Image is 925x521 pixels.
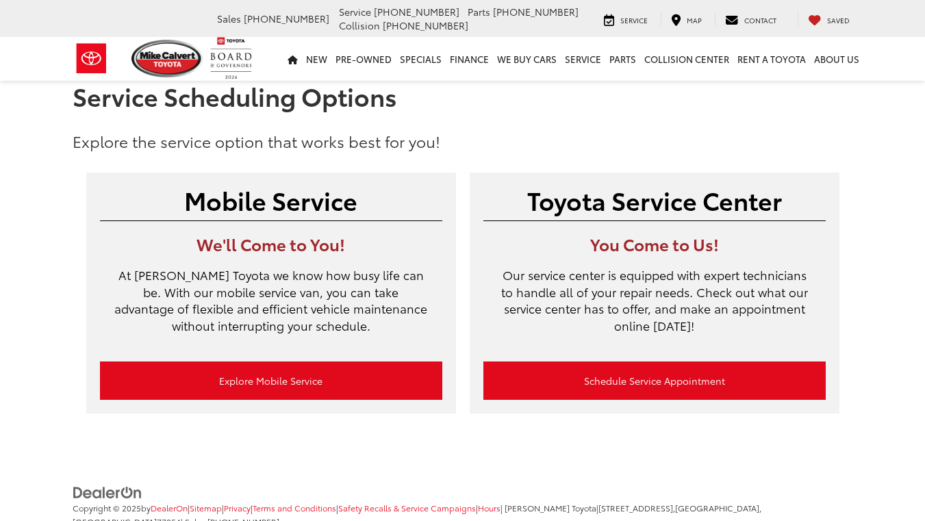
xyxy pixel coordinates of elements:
[483,266,826,348] p: Our service center is equipped with expert technicians to handle all of your repair needs. Check ...
[661,12,712,26] a: Map
[810,37,863,81] a: About Us
[338,502,476,513] a: Safety Recalls & Service Campaigns, Opens in a new tab
[561,37,605,81] a: Service
[396,37,446,81] a: Specials
[594,12,658,26] a: Service
[302,37,331,81] a: New
[446,37,493,81] a: Finance
[339,5,371,18] span: Service
[73,485,142,500] img: DealerOn
[744,15,776,25] span: Contact
[217,12,241,25] span: Sales
[66,36,117,81] img: Toyota
[383,18,468,32] span: [PHONE_NUMBER]
[73,485,142,498] a: DealerOn
[598,502,675,513] span: [STREET_ADDRESS],
[331,37,396,81] a: Pre-Owned
[100,361,442,400] a: Explore Mobile Service
[100,186,442,214] h2: Mobile Service
[493,5,579,18] span: [PHONE_NUMBER]
[253,502,336,513] a: Terms and Conditions
[500,502,596,513] span: | [PERSON_NAME] Toyota
[100,266,442,348] p: At [PERSON_NAME] Toyota we know how busy life can be. With our mobile service van, you can take a...
[733,37,810,81] a: Rent a Toyota
[640,37,733,81] a: Collision Center
[222,502,251,513] span: |
[468,5,490,18] span: Parts
[188,502,222,513] span: |
[493,37,561,81] a: WE BUY CARS
[798,12,860,26] a: My Saved Vehicles
[476,502,500,513] span: |
[336,502,476,513] span: |
[190,502,222,513] a: Sitemap
[224,502,251,513] a: Privacy
[151,502,188,513] a: DealerOn Home Page
[483,235,826,253] h3: You Come to Us!
[73,502,141,513] span: Copyright © 2025
[141,502,188,513] span: by
[483,361,826,400] a: Schedule Service Appointment
[251,502,336,513] span: |
[283,37,302,81] a: Home
[131,40,204,77] img: Mike Calvert Toyota
[73,82,853,110] h1: Service Scheduling Options
[687,15,702,25] span: Map
[100,235,442,253] h3: We'll Come to You!
[715,12,787,26] a: Contact
[374,5,459,18] span: [PHONE_NUMBER]
[620,15,648,25] span: Service
[605,37,640,81] a: Parts
[827,15,850,25] span: Saved
[478,502,500,513] a: Hours
[675,502,761,513] span: [GEOGRAPHIC_DATA],
[483,186,826,214] h2: Toyota Service Center
[244,12,329,25] span: [PHONE_NUMBER]
[73,130,853,152] p: Explore the service option that works best for you!
[339,18,380,32] span: Collision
